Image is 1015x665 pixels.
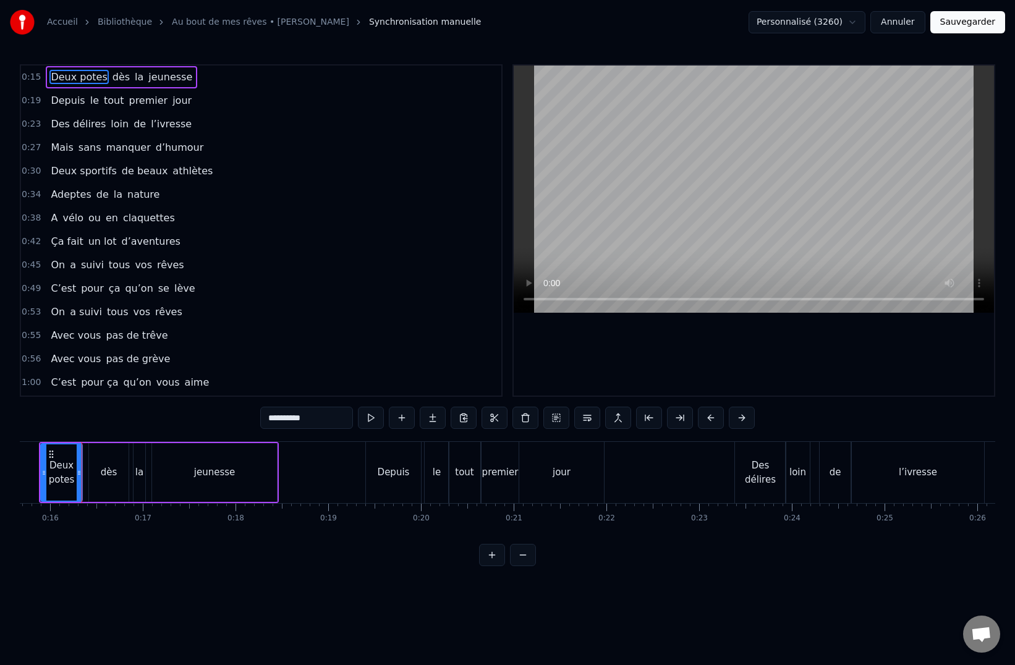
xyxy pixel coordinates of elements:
[49,375,77,389] span: C’est
[61,211,85,225] span: vélo
[104,140,151,155] span: manquer
[80,375,119,389] span: pour ça
[77,140,103,155] span: sans
[22,259,41,271] span: 0:45
[124,281,154,295] span: qu’on
[49,140,74,155] span: Mais
[10,10,35,35] img: youka
[870,11,925,33] button: Annuler
[80,281,105,295] span: pour
[553,465,571,480] div: jour
[171,93,193,108] span: jour
[49,305,66,319] span: On
[135,465,143,480] div: la
[108,258,132,272] span: tous
[369,16,482,28] span: Synchronisation manuelle
[147,70,193,84] span: jeunesse
[455,465,474,480] div: tout
[482,465,519,480] div: premier
[111,70,131,84] span: dès
[22,142,41,154] span: 0:27
[122,375,153,389] span: qu’on
[506,514,522,523] div: 0:21
[227,514,244,523] div: 0:18
[98,16,152,28] a: Bibliothèque
[95,187,110,201] span: de
[122,211,176,225] span: claquettes
[87,234,118,248] span: un lot
[41,459,82,486] div: Deux potes
[784,514,801,523] div: 0:24
[22,212,41,224] span: 0:38
[184,375,211,389] span: aime
[735,459,786,486] div: Des délires
[157,281,171,295] span: se
[126,187,161,201] span: nature
[103,93,125,108] span: tout
[49,117,107,131] span: Des délires
[49,234,84,248] span: Ça fait
[135,514,151,523] div: 0:17
[194,465,236,480] div: jeunesse
[155,375,181,389] span: vous
[89,93,100,108] span: le
[80,258,105,272] span: suivi
[22,353,41,365] span: 0:56
[109,117,130,131] span: loin
[789,465,806,480] div: loin
[22,282,41,295] span: 0:49
[127,93,169,108] span: premier
[69,305,103,319] span: a suivi
[969,514,986,523] div: 0:26
[877,514,893,523] div: 0:25
[49,70,108,84] span: Deux potes
[49,211,59,225] span: A
[106,305,130,319] span: tous
[22,188,41,201] span: 0:34
[433,465,441,480] div: le
[22,376,41,389] span: 1:00
[22,306,41,318] span: 0:53
[49,352,102,366] span: Avec vous
[171,164,214,178] span: athlètes
[22,118,41,130] span: 0:23
[22,71,41,83] span: 0:15
[830,465,841,480] div: de
[49,164,117,178] span: Deux sportifs
[156,258,185,272] span: rêves
[899,465,937,480] div: l’ivresse
[104,211,119,225] span: en
[930,11,1005,33] button: Sauvegarder
[132,117,147,131] span: de
[104,352,171,366] span: pas de grève
[320,514,337,523] div: 0:19
[134,258,153,272] span: vos
[121,164,169,178] span: de beaux
[155,140,205,155] span: d’humour
[413,514,430,523] div: 0:20
[22,95,41,107] span: 0:19
[22,329,41,342] span: 0:55
[47,16,481,28] nav: breadcrumb
[108,281,122,295] span: ça
[87,211,102,225] span: ou
[134,70,145,84] span: la
[691,514,708,523] div: 0:23
[150,117,193,131] span: l’ivresse
[113,187,124,201] span: la
[22,235,41,248] span: 0:42
[101,465,117,480] div: dès
[49,281,77,295] span: C’est
[49,187,92,201] span: Adeptes
[22,165,41,177] span: 0:30
[42,514,59,523] div: 0:16
[598,514,615,523] div: 0:22
[172,16,349,28] a: Au bout de mes rêves • [PERSON_NAME]
[963,616,1000,653] div: Ouvrir le chat
[69,258,77,272] span: a
[104,328,169,342] span: pas de trêve
[49,328,102,342] span: Avec vous
[132,305,151,319] span: vos
[378,465,410,480] div: Depuis
[49,93,86,108] span: Depuis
